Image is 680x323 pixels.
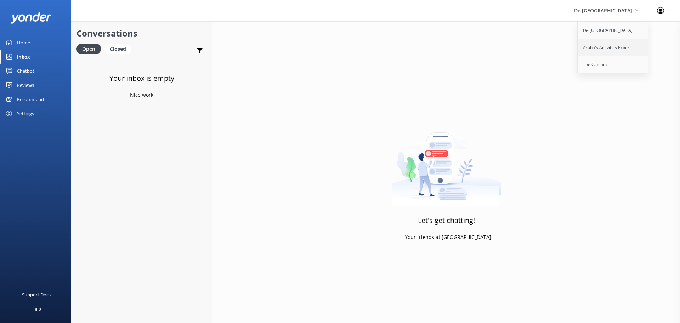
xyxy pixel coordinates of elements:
[578,56,648,73] a: The Captain
[17,64,34,78] div: Chatbot
[104,45,135,52] a: Closed
[402,233,491,241] p: - Your friends at [GEOGRAPHIC_DATA]
[578,39,648,56] a: Aruba's Activities Expert
[11,12,51,24] img: yonder-white-logo.png
[76,27,207,40] h2: Conversations
[22,288,51,302] div: Support Docs
[17,50,30,64] div: Inbox
[104,44,131,54] div: Closed
[574,7,632,14] span: De [GEOGRAPHIC_DATA]
[109,73,174,84] h3: Your inbox is empty
[76,44,101,54] div: Open
[31,302,41,316] div: Help
[17,35,30,50] div: Home
[130,91,153,99] p: Nice work
[392,117,501,206] img: artwork of a man stealing a conversation from at giant smartphone
[17,106,34,121] div: Settings
[17,78,34,92] div: Reviews
[76,45,104,52] a: Open
[578,22,648,39] a: De [GEOGRAPHIC_DATA]
[17,92,44,106] div: Recommend
[418,215,475,226] h3: Let's get chatting!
